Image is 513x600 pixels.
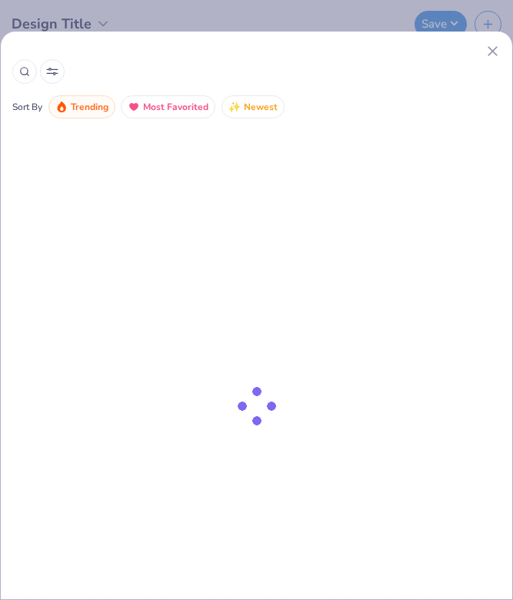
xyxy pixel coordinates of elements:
[71,98,108,116] span: Trending
[40,59,65,84] button: Sort Popup Button
[55,101,68,113] img: trending.gif
[12,100,42,114] div: Sort By
[244,98,278,116] span: Newest
[228,101,241,113] img: Newest.gif
[48,95,115,118] button: Trending
[222,95,285,118] button: Newest
[128,101,140,113] img: most_fav.gif
[143,98,208,116] span: Most Favorited
[121,95,215,118] button: Most Favorited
